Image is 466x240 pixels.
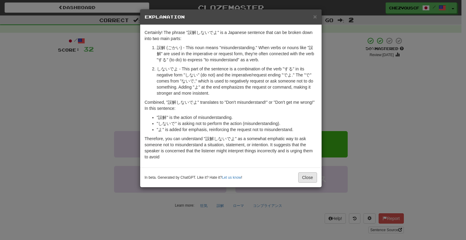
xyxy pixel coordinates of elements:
p: 誤解 (ごかい) - This noun means "misunderstanding." When verbs or nouns like "誤解" are used in the impe... [157,45,317,63]
small: In beta. Generated by ChatGPT. Like it? Hate it? ! [145,175,242,180]
p: しないでよ - This part of the sentence is a combination of the verb "する" in its negative form "しない" (d... [157,66,317,96]
a: Let us know [222,175,241,180]
li: "よ" is added for emphasis, reinforcing the request not to misunderstand. [157,127,317,133]
p: Certainly! The phrase "誤解しないでよ" is a Japanese sentence that can be broken down into two main parts: [145,29,317,42]
p: Combined, "誤解しないでよ" translates to "Don't misunderstand!" or "Don't get me wrong!" In this sentence: [145,99,317,111]
button: Close [313,13,317,20]
li: "しないで" is asking not to perform the action (misunderstanding). [157,120,317,127]
h5: Explanation [145,14,317,20]
li: "誤解" is the action of misunderstanding. [157,114,317,120]
button: Close [298,172,317,183]
p: Therefore, you can understand "誤解しないでよ" as a somewhat emphatic way to ask someone not to misunder... [145,136,317,160]
span: × [313,13,317,20]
